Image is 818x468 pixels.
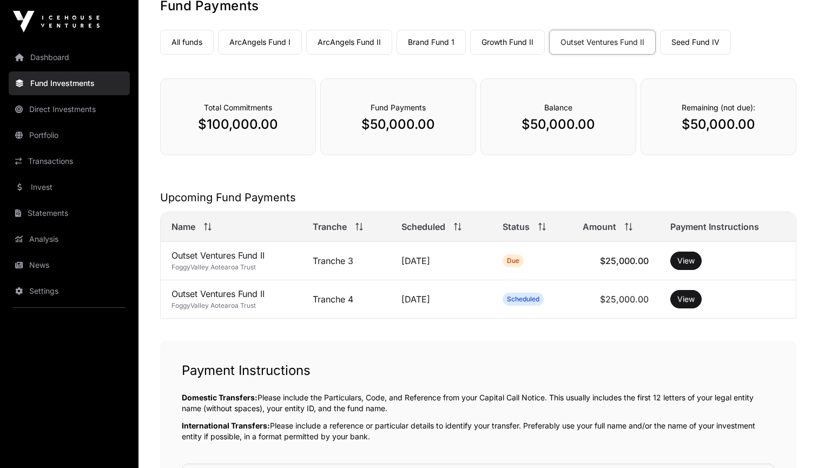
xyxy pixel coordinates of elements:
span: FoggyValley Aotearoa Trust [171,301,256,309]
span: Payment Instructions [670,220,759,233]
a: ArcAngels Fund I [218,30,302,55]
button: View [670,290,702,308]
h2: Upcoming Fund Payments [160,190,796,205]
a: All funds [160,30,214,55]
td: Tranche 3 [302,242,391,280]
p: Please include a reference or particular details to identify your transfer. Preferably use your f... [182,420,775,442]
span: International Transfers: [182,421,270,430]
p: $50,000.00 [503,116,614,133]
span: $25,000.00 [600,294,649,305]
span: Scheduled [401,220,445,233]
span: Remaining (not due): [682,103,755,112]
a: Transactions [9,149,130,173]
p: Please include the Particulars, Code, and Reference from your Capital Call Notice. This usually i... [182,392,775,414]
span: Fund Payments [371,103,426,112]
td: Tranche 4 [302,280,391,319]
a: ArcAngels Fund II [306,30,392,55]
span: $25,000.00 [600,255,649,266]
img: Icehouse Ventures Logo [13,11,100,32]
span: Status [503,220,530,233]
a: Invest [9,175,130,199]
a: Statements [9,201,130,225]
p: $50,000.00 [342,116,454,133]
td: [DATE] [391,280,491,319]
span: Scheduled [507,295,539,304]
td: Outset Ventures Fund II [161,280,302,319]
span: Total Commitments [204,103,272,112]
span: Due [507,256,519,265]
a: Seed Fund IV [660,30,731,55]
a: Settings [9,279,130,303]
a: Brand Fund 1 [397,30,466,55]
span: Balance [544,103,572,112]
td: [DATE] [391,242,491,280]
a: Direct Investments [9,97,130,121]
a: Fund Investments [9,71,130,95]
span: Domestic Transfers: [182,393,258,402]
a: Analysis [9,227,130,251]
p: $50,000.00 [663,116,774,133]
span: Name [171,220,195,233]
span: FoggyValley Aotearoa Trust [171,263,256,271]
a: Outset Ventures Fund II [549,30,656,55]
td: Outset Ventures Fund II [161,242,302,280]
span: Amount [583,220,616,233]
p: $100,000.00 [182,116,294,133]
a: Dashboard [9,45,130,69]
span: Tranche [313,220,347,233]
a: News [9,253,130,277]
iframe: Chat Widget [764,416,818,468]
a: Growth Fund II [470,30,545,55]
button: View [670,252,702,270]
a: Portfolio [9,123,130,147]
h1: Payment Instructions [182,362,775,379]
